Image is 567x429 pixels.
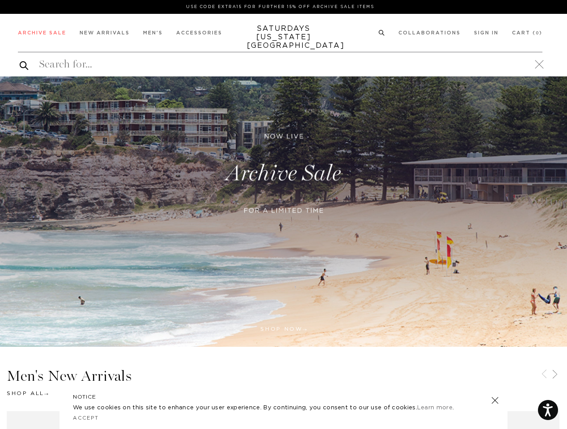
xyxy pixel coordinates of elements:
[176,30,222,35] a: Accessories
[417,405,453,411] a: Learn more
[7,369,560,383] h3: Men's New Arrivals
[73,393,494,401] h5: NOTICE
[73,404,462,412] p: We use cookies on this site to enhance your user experience. By continuing, you consent to our us...
[80,30,130,35] a: New Arrivals
[536,31,539,35] small: 0
[474,30,499,35] a: Sign In
[143,30,163,35] a: Men's
[18,30,66,35] a: Archive Sale
[73,416,99,421] a: Accept
[21,4,539,10] p: Use Code EXTRA15 for Further 15% Off Archive Sale Items
[7,391,48,396] a: Shop All
[247,25,321,50] a: SATURDAYS[US_STATE][GEOGRAPHIC_DATA]
[512,30,542,35] a: Cart (0)
[18,57,542,71] input: Search for...
[398,30,461,35] a: Collaborations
